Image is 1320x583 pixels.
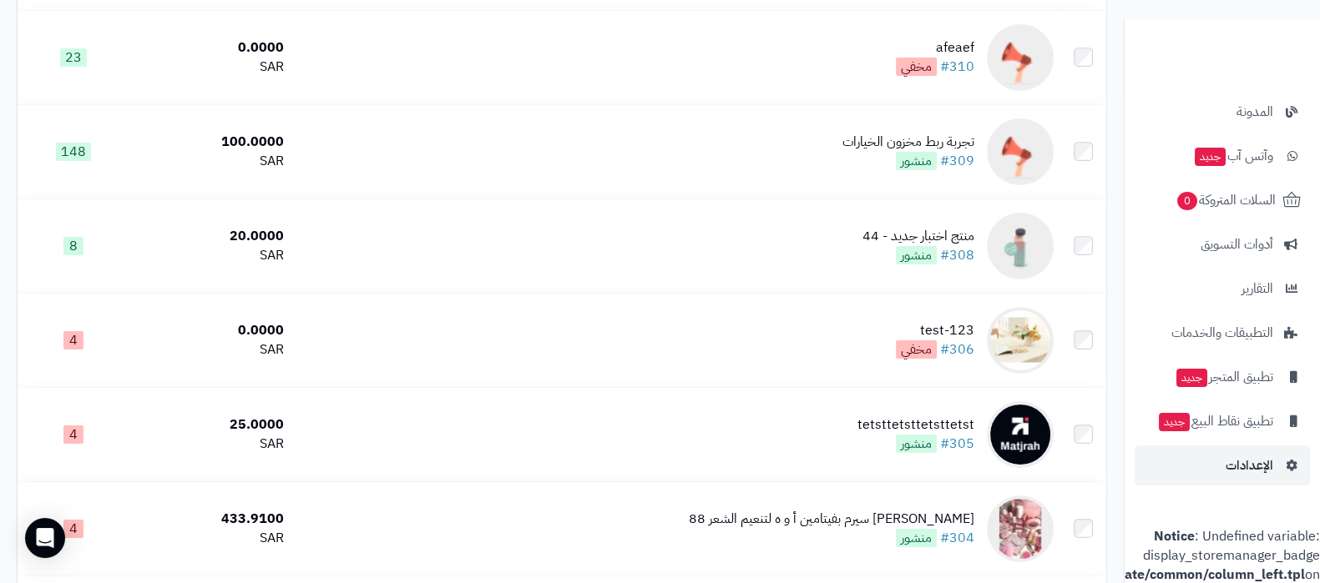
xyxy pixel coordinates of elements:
[1171,321,1273,344] span: التطبيقات والخدمات
[689,510,974,529] div: [PERSON_NAME] سيرم بفيتامين أ و ه لتنعيم الشعر 88
[1135,92,1310,132] a: المدونة
[1135,357,1310,397] a: تطبيق المتجرجديد
[1135,445,1310,485] a: الإعدادات
[1175,365,1273,389] span: تطبيق المتجر
[940,245,974,265] a: #308
[1195,148,1226,166] span: جديد
[842,133,974,152] div: تجربة ربط مخزون الخيارات
[896,321,974,340] div: test-123
[1201,233,1273,256] span: أدوات التسويق
[940,339,974,359] a: #306
[1135,269,1310,309] a: التقارير
[987,307,1054,374] img: test-123
[857,415,974,435] div: tetsttetsttetsttetst
[1176,188,1276,212] span: السلات المتروكة
[1135,180,1310,220] a: السلات المتروكة0
[137,321,284,340] div: 0.0000
[63,520,83,538] span: 4
[63,425,83,444] span: 4
[896,152,937,170] span: منشور
[896,38,974,58] div: afeaef
[987,213,1054,279] img: منتج اختبار جديد - 44
[940,151,974,171] a: #309
[137,227,284,246] div: 20.0000
[137,58,284,77] div: SAR
[940,434,974,454] a: #305
[137,415,284,435] div: 25.0000
[987,118,1054,185] img: تجربة ربط مخزون الخيارات
[896,58,937,76] span: مخفي
[1157,410,1273,433] span: تطبيق نقاط البيع
[1135,401,1310,441] a: تطبيق نقاط البيعجديد
[63,237,83,255] span: 8
[63,331,83,349] span: 4
[137,340,284,359] div: SAR
[896,246,937,264] span: منشور
[137,133,284,152] div: 100.0000
[1159,413,1190,431] span: جديد
[1154,526,1195,546] b: Notice
[137,529,284,548] div: SAR
[137,152,284,171] div: SAR
[987,495,1054,562] img: لي ستافورد سيرم بفيتامين أ و ه لتنعيم الشعر 88
[1193,144,1273,168] span: وآتس آب
[896,529,937,547] span: منشور
[1237,100,1273,123] span: المدونة
[137,38,284,58] div: 0.0000
[25,518,65,558] div: Open Intercom Messenger
[137,435,284,454] div: SAR
[896,435,937,453] span: منشور
[987,24,1054,91] img: afeaef
[1135,136,1310,176] a: وآتس آبجديد
[137,510,284,529] div: 433.9100
[137,246,284,265] div: SAR
[1135,224,1310,264] a: أدوات التسويق
[940,528,974,548] a: #304
[1176,369,1207,387] span: جديد
[56,143,91,161] span: 148
[1135,313,1310,353] a: التطبيقات والخدمات
[987,401,1054,468] img: tetsttetsttetsttetst
[60,48,87,67] span: 23
[1226,454,1273,477] span: الإعدادات
[940,57,974,77] a: #310
[1242,277,1273,300] span: التقارير
[1177,192,1197,210] span: 0
[862,227,974,246] div: منتج اختبار جديد - 44
[896,340,937,359] span: مخفي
